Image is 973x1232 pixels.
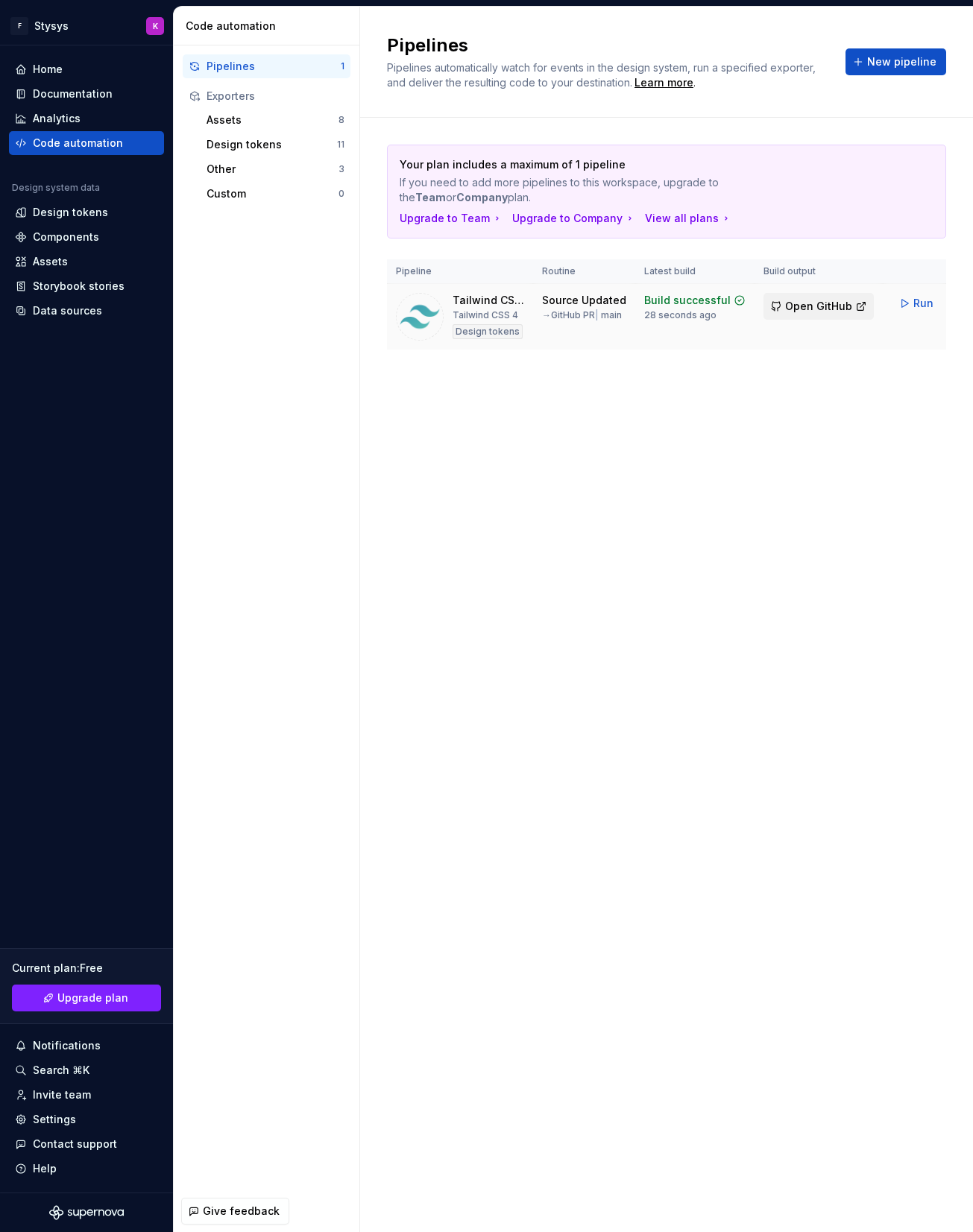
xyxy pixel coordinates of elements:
div: → GitHub PR main [542,309,622,321]
span: Pipelines automatically watch for events in the design system, run a specified exporter, and deli... [387,61,819,89]
span: Give feedback [203,1204,280,1219]
div: Documentation [33,86,113,101]
button: Assets8 [201,108,350,132]
div: Components [33,230,99,244]
div: Data sources [33,303,102,318]
button: Custom0 [201,182,350,206]
button: New pipeline [846,48,946,75]
span: Run [913,296,933,311]
span: | [595,309,599,320]
div: Pipelines [207,59,341,74]
a: Upgrade plan [12,985,161,1011]
h2: Pipelines [387,34,828,57]
button: Notifications [9,1034,164,1058]
div: Notifications [33,1038,101,1053]
p: Your plan includes a maximum of 1 pipeline [400,157,829,172]
div: Stysys [34,19,69,34]
span: . [632,78,696,89]
div: Tailwind CSS 4 [453,309,518,321]
div: Tailwind CSS 4 [453,293,524,308]
div: K [153,20,158,32]
button: Pipelines1 [183,54,350,78]
div: Assets [33,254,68,269]
th: Pipeline [387,259,533,284]
a: Code automation [9,131,164,155]
div: Assets [207,113,338,127]
div: Other [207,162,338,177]
a: Components [9,225,164,249]
button: Design tokens11 [201,133,350,157]
button: Run [892,290,943,317]
div: 11 [337,139,344,151]
a: Documentation [9,82,164,106]
div: Help [33,1161,57,1176]
button: Other3 [201,157,350,181]
div: 0 [338,188,344,200]
div: Custom [207,186,338,201]
strong: Team [415,191,446,203]
div: Design system data [12,182,100,194]
button: Contact support [9,1132,164,1156]
a: Analytics [9,107,164,130]
div: Code automation [186,19,353,34]
button: FStysysK [3,10,170,42]
a: Assets [9,250,164,274]
a: Invite team [9,1083,164,1107]
div: 8 [338,114,344,126]
div: 1 [341,60,344,72]
span: New pipeline [867,54,936,69]
span: Upgrade plan [57,991,128,1005]
th: Latest build [635,259,755,284]
button: Give feedback [181,1198,289,1225]
a: Open GitHub [763,302,874,315]
button: Upgrade to Team [400,211,503,226]
div: Source Updated [542,293,626,308]
div: F [10,17,28,35]
div: Design tokens [207,137,337,152]
div: Contact support [33,1137,117,1152]
div: Code automation [33,136,123,151]
button: Open GitHub [763,293,874,320]
button: Search ⌘K [9,1058,164,1082]
button: View all plans [645,211,732,226]
div: Build successful [644,293,731,308]
div: Analytics [33,111,81,126]
div: 28 seconds ago [644,309,717,321]
a: Settings [9,1108,164,1131]
div: Storybook stories [33,279,125,294]
strong: Company [456,191,508,203]
p: If you need to add more pipelines to this workspace, upgrade to the or plan. [400,175,829,205]
a: Design tokens [9,200,164,224]
th: Routine [533,259,635,284]
div: Design tokens [33,205,108,220]
div: Search ⌘K [33,1063,89,1078]
a: Learn more [635,75,693,90]
div: Design tokens [453,324,523,339]
a: Storybook stories [9,274,164,298]
button: Help [9,1157,164,1181]
div: Invite team [33,1087,91,1102]
svg: Supernova Logo [49,1205,124,1220]
div: Settings [33,1112,76,1127]
button: Upgrade to Company [512,211,636,226]
th: Build output [755,259,883,284]
div: 3 [338,163,344,175]
div: Current plan : Free [12,961,161,976]
span: Open GitHub [785,299,852,314]
a: Data sources [9,299,164,323]
a: Home [9,57,164,81]
div: Home [33,62,63,77]
div: Exporters [207,89,344,104]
